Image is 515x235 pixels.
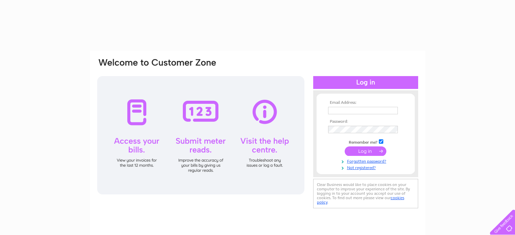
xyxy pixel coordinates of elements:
th: Password: [326,119,405,124]
div: Clear Business would like to place cookies on your computer to improve your experience of the sit... [313,179,418,208]
th: Email Address: [326,100,405,105]
a: Not registered? [328,164,405,170]
a: Forgotten password? [328,158,405,164]
td: Remember me? [326,138,405,145]
a: cookies policy [317,195,404,205]
input: Submit [345,146,386,156]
